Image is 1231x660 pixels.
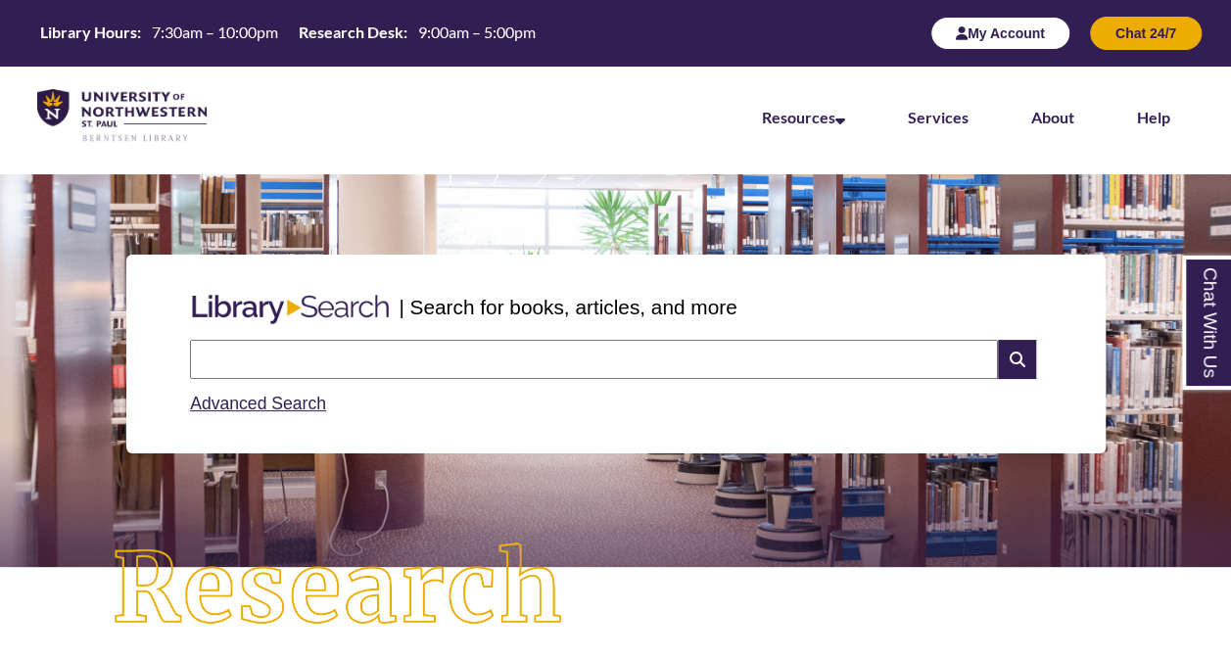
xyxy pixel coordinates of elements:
[182,287,399,332] img: Libary Search
[399,292,736,322] p: | Search for books, articles, and more
[908,108,969,126] a: Services
[930,24,1070,41] a: My Account
[1090,24,1202,41] a: Chat 24/7
[291,22,410,43] th: Research Desk:
[190,394,326,413] a: Advanced Search
[998,340,1035,379] i: Search
[418,23,536,41] span: 9:00am – 5:00pm
[32,22,144,43] th: Library Hours:
[37,89,207,143] img: UNWSP Library Logo
[930,17,1070,50] button: My Account
[152,23,278,41] span: 7:30am – 10:00pm
[1090,17,1202,50] button: Chat 24/7
[1137,108,1170,126] a: Help
[32,22,544,43] table: Hours Today
[762,108,845,126] a: Resources
[1031,108,1074,126] a: About
[32,22,544,45] a: Hours Today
